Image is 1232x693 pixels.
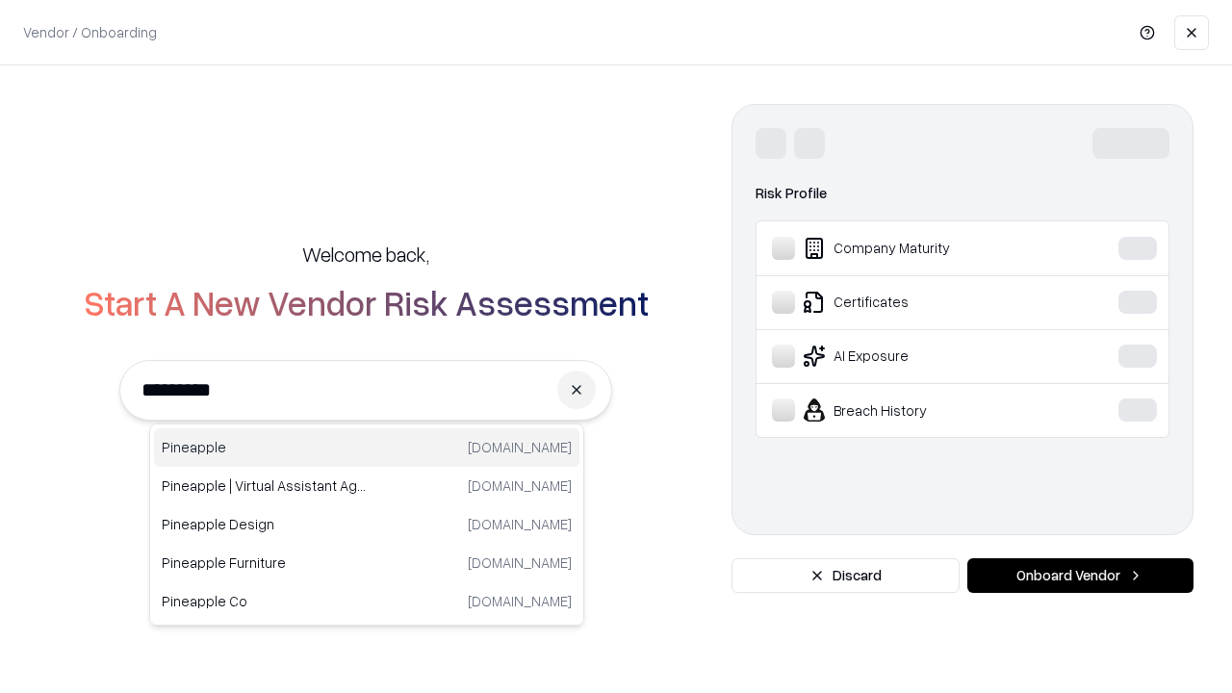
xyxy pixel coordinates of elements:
[468,475,572,496] p: [DOMAIN_NAME]
[756,182,1169,205] div: Risk Profile
[162,437,367,457] p: Pineapple
[468,591,572,611] p: [DOMAIN_NAME]
[772,291,1060,314] div: Certificates
[302,241,429,268] h5: Welcome back,
[162,475,367,496] p: Pineapple | Virtual Assistant Agency
[162,552,367,573] p: Pineapple Furniture
[967,558,1193,593] button: Onboard Vendor
[84,283,649,321] h2: Start A New Vendor Risk Assessment
[772,345,1060,368] div: AI Exposure
[468,437,572,457] p: [DOMAIN_NAME]
[772,237,1060,260] div: Company Maturity
[772,398,1060,422] div: Breach History
[23,22,157,42] p: Vendor / Onboarding
[468,514,572,534] p: [DOMAIN_NAME]
[731,558,960,593] button: Discard
[468,552,572,573] p: [DOMAIN_NAME]
[162,514,367,534] p: Pineapple Design
[162,591,367,611] p: Pineapple Co
[149,423,584,626] div: Suggestions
